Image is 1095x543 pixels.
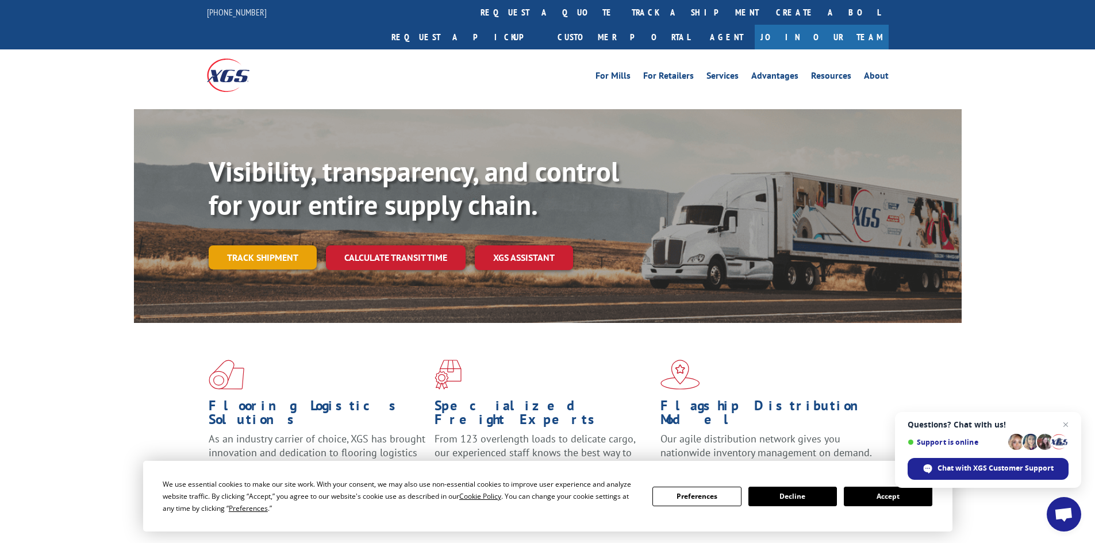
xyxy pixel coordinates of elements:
button: Preferences [652,487,741,506]
a: XGS ASSISTANT [475,245,573,270]
h1: Flooring Logistics Solutions [209,399,426,432]
a: About [864,71,889,84]
a: Request a pickup [383,25,549,49]
div: Open chat [1047,497,1081,532]
b: Visibility, transparency, and control for your entire supply chain. [209,153,619,222]
button: Decline [748,487,837,506]
a: Resources [811,71,851,84]
span: As an industry carrier of choice, XGS has brought innovation and dedication to flooring logistics... [209,432,425,473]
a: Advantages [751,71,798,84]
span: Chat with XGS Customer Support [938,463,1054,473]
div: Chat with XGS Customer Support [908,458,1069,480]
button: Accept [844,487,932,506]
a: Services [706,71,739,84]
a: Join Our Team [755,25,889,49]
p: From 123 overlength loads to delicate cargo, our experienced staff knows the best way to move you... [435,432,652,483]
a: For Retailers [643,71,694,84]
img: xgs-icon-flagship-distribution-model-red [660,360,700,390]
div: Cookie Consent Prompt [143,461,952,532]
span: Cookie Policy [459,491,501,501]
span: Questions? Chat with us! [908,420,1069,429]
a: Calculate transit time [326,245,466,270]
h1: Specialized Freight Experts [435,399,652,432]
a: For Mills [595,71,631,84]
h1: Flagship Distribution Model [660,399,878,432]
img: xgs-icon-focused-on-flooring-red [435,360,462,390]
span: Preferences [229,503,268,513]
a: Agent [698,25,755,49]
div: We use essential cookies to make our site work. With your consent, we may also use non-essential ... [163,478,639,514]
span: Support is online [908,438,1004,446]
span: Close chat [1059,418,1073,432]
a: Track shipment [209,245,317,269]
span: Our agile distribution network gives you nationwide inventory management on demand. [660,432,872,459]
a: [PHONE_NUMBER] [207,6,267,18]
a: Customer Portal [549,25,698,49]
img: xgs-icon-total-supply-chain-intelligence-red [209,360,244,390]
